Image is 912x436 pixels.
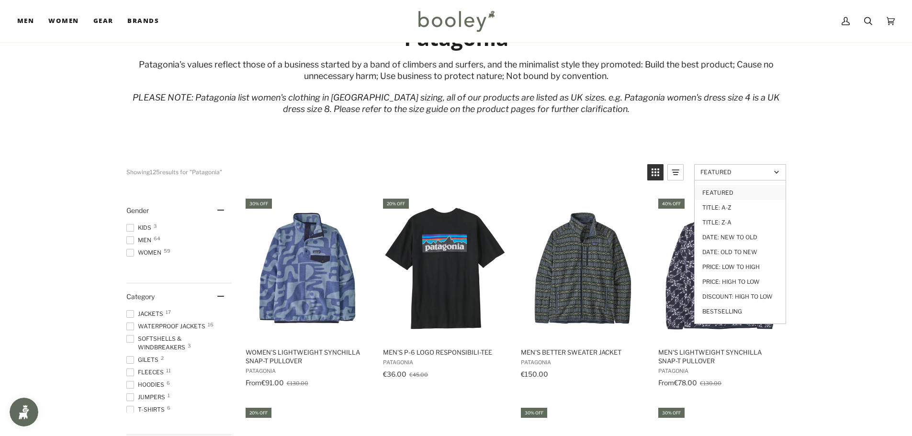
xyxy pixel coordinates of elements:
[657,197,784,390] a: Men's Lightweight Synchilla Snap-T Pullover
[657,205,784,332] img: Patagonia Men's Lightweight Synchilla Snap-T Pullover Synched Flight / New Navy - Booley Galway
[695,304,786,319] a: Bestselling
[695,259,786,274] a: Price: Low to High
[208,322,214,327] span: 16
[695,245,786,259] a: Date: Old to New
[521,370,548,378] span: €150.00
[126,356,161,364] span: Gilets
[383,370,406,378] span: €36.00
[126,405,168,414] span: T-Shirts
[409,371,428,378] span: €45.00
[10,398,38,426] iframe: Button to open loyalty program pop-up
[383,359,507,366] span: Patagonia
[695,289,786,304] a: Discount: High to Low
[695,185,786,200] a: Featured
[658,379,674,387] span: From
[167,405,170,410] span: 6
[694,164,786,180] a: Sort options
[246,379,261,387] span: From
[126,224,154,232] span: Kids
[167,380,170,385] span: 6
[126,380,167,389] span: Hoodies
[246,199,272,209] div: 30% off
[150,168,160,176] b: 125
[166,310,171,314] span: 17
[246,408,271,418] div: 20% off
[519,197,646,390] a: Men's Better Sweater Jacket
[246,348,370,365] span: Women's Lightweight Synchilla Snap-T Pullover
[383,199,409,209] div: 20% off
[647,164,664,180] a: View grid mode
[154,224,157,228] span: 3
[126,393,168,402] span: Jumpers
[694,180,786,324] ul: Sort options
[93,16,113,26] span: Gear
[261,379,284,387] span: €91.00
[188,343,191,348] span: 3
[166,368,171,373] span: 11
[161,356,164,360] span: 2
[133,92,780,114] em: PLEASE NOTE: Patagonia list women's clothing in [GEOGRAPHIC_DATA] sizing, all of our products are...
[126,164,640,180] div: Showing results for "Patagonia"
[674,379,697,387] span: €78.00
[414,7,498,35] img: Booley
[695,230,786,245] a: Date: New to Old
[521,359,645,366] span: Patagonia
[521,408,547,418] div: 30% off
[246,368,370,374] span: Patagonia
[126,310,166,318] span: Jackets
[17,16,34,26] span: Men
[695,274,786,289] a: Price: High to Low
[244,205,371,332] img: Patagonia Women's Lightweight Synchilla Snap-T Pullover Mother Tree / Barnacle Blue - Booley Galway
[383,348,507,357] span: Men's P-6 Logo Responsibili-Tee
[521,348,645,357] span: Men's Better Sweater Jacket
[126,236,154,245] span: Men
[126,335,232,352] span: Softshells & Windbreakers
[168,393,170,398] span: 1
[658,199,685,209] div: 40% off
[382,197,508,390] a: Men's P-6 Logo Responsibili-Tee
[126,368,167,377] span: Fleeces
[700,380,721,387] span: €130.00
[48,16,79,26] span: Women
[700,168,771,176] span: Featured
[287,380,308,387] span: €130.00
[126,292,155,301] span: Category
[164,248,170,253] span: 59
[126,59,786,82] div: Patagonia's values reflect those of a business started by a band of climbers and surfers, and the...
[126,206,149,214] span: Gender
[658,368,782,374] span: Patagonia
[667,164,684,180] a: View list mode
[695,215,786,230] a: Title: Z-A
[127,16,159,26] span: Brands
[126,248,164,257] span: Women
[695,200,786,215] a: Title: A-Z
[658,348,782,365] span: Men's Lightweight Synchilla Snap-T Pullover
[126,322,208,331] span: Waterproof Jackets
[154,236,160,241] span: 64
[519,205,646,332] img: Patagonia Men's Better Sweater Jacket Woven Together / Smolder Blue - Booley Galway
[658,408,685,418] div: 30% off
[244,197,371,390] a: Women's Lightweight Synchilla Snap-T Pullover
[382,205,508,332] img: Patagonia Men's P-6 Logo Responsibili-Tee Black - Booley Galway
